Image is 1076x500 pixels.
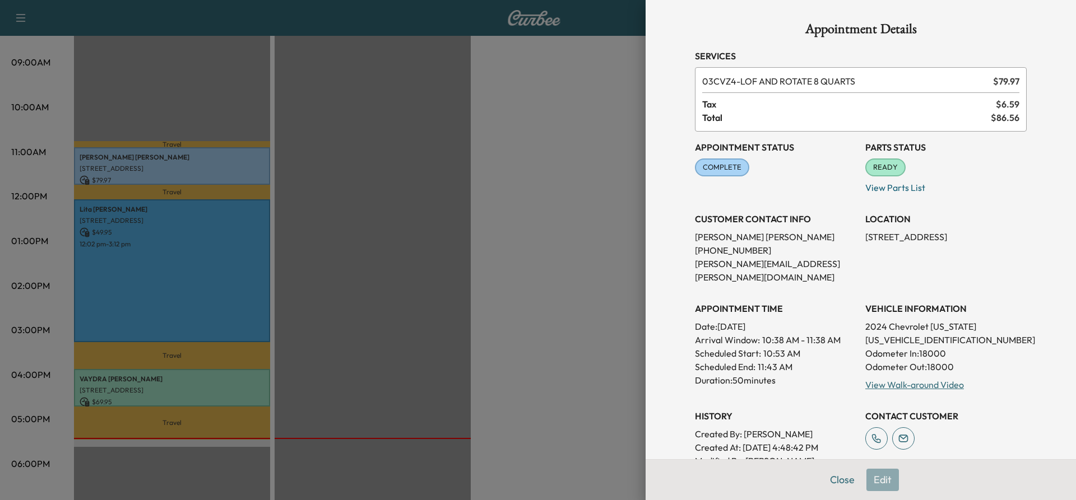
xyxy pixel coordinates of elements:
span: $ 79.97 [993,74,1019,88]
p: 11:43 AM [758,360,792,373]
p: Arrival Window: [695,333,856,347]
h3: History [695,409,856,423]
p: [US_VEHICLE_IDENTIFICATION_NUMBER] [865,333,1027,347]
h3: LOCATION [865,212,1027,226]
p: 10:53 AM [763,347,800,360]
button: Close [823,469,862,491]
span: Tax [702,97,996,111]
h1: Appointment Details [695,22,1027,40]
span: COMPLETE [696,162,748,173]
p: [PERSON_NAME][EMAIL_ADDRESS][PERSON_NAME][DOMAIN_NAME] [695,257,856,284]
h3: CONTACT CUSTOMER [865,409,1027,423]
p: Created At : [DATE] 4:48:42 PM [695,441,856,454]
p: View Parts List [865,176,1027,194]
p: [PHONE_NUMBER] [695,244,856,257]
p: Modified By : [PERSON_NAME] [695,454,856,468]
p: Duration: 50 minutes [695,373,856,387]
p: Odometer Out: 18000 [865,360,1027,373]
span: Total [702,111,991,124]
h3: CUSTOMER CONTACT INFO [695,212,856,226]
span: $ 6.59 [996,97,1019,111]
a: View Walk-around Video [865,379,964,390]
span: READY [866,162,905,173]
p: [PERSON_NAME] [PERSON_NAME] [695,230,856,244]
h3: APPOINTMENT TIME [695,302,856,315]
h3: Parts Status [865,141,1027,154]
p: Created By : [PERSON_NAME] [695,427,856,441]
p: Scheduled Start: [695,347,761,360]
h3: Services [695,49,1027,63]
p: Scheduled End: [695,360,755,373]
p: 2024 Chevrolet [US_STATE] [865,320,1027,333]
span: LOF AND ROTATE 8 QUARTS [702,74,989,88]
p: [STREET_ADDRESS] [865,230,1027,244]
h3: Appointment Status [695,141,856,154]
p: Odometer In: 18000 [865,347,1027,360]
p: Date: [DATE] [695,320,856,333]
span: $ 86.56 [991,111,1019,124]
span: 10:38 AM - 11:38 AM [762,333,841,347]
h3: VEHICLE INFORMATION [865,302,1027,315]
